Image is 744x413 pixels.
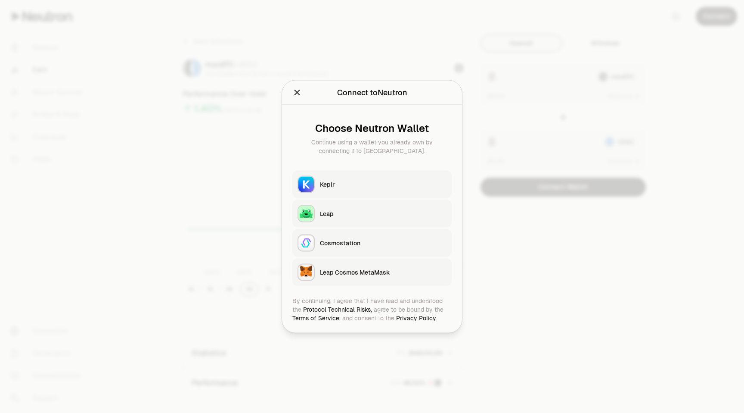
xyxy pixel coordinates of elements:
[299,122,445,135] div: Choose Neutron Wallet
[303,306,372,313] a: Protocol Technical Risks,
[396,314,437,322] a: Privacy Policy.
[337,87,407,99] div: Connect to Neutron
[292,87,302,99] button: Close
[292,171,452,198] button: KeplrKeplr
[320,180,446,189] div: Keplr
[292,200,452,228] button: LeapLeap
[298,235,314,251] img: Cosmostation
[292,229,452,257] button: CosmostationCosmostation
[292,259,452,286] button: Leap Cosmos MetaMaskLeap Cosmos MetaMask
[298,177,314,192] img: Keplr
[299,138,445,155] div: Continue using a wallet you already own by connecting it to [GEOGRAPHIC_DATA].
[298,206,314,222] img: Leap
[292,314,341,322] a: Terms of Service,
[298,265,314,280] img: Leap Cosmos MetaMask
[292,297,452,322] div: By continuing, I agree that I have read and understood the agree to be bound by the and consent t...
[320,239,446,247] div: Cosmostation
[320,268,446,277] div: Leap Cosmos MetaMask
[320,210,446,218] div: Leap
